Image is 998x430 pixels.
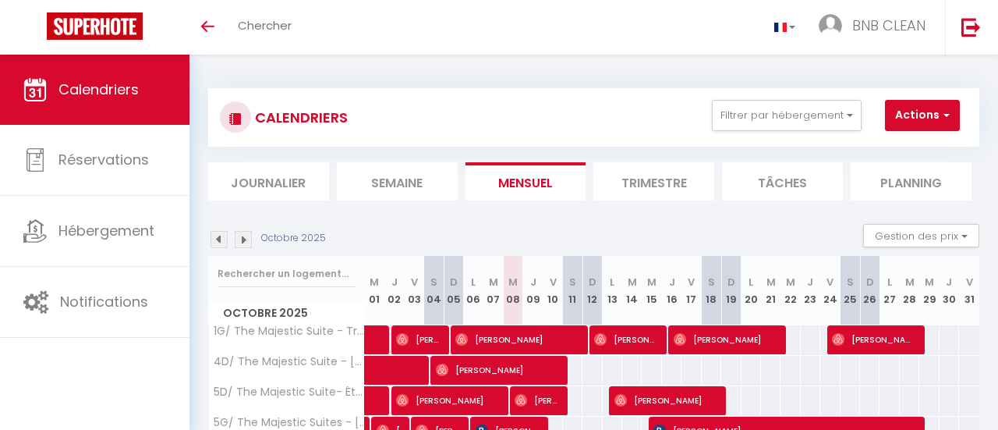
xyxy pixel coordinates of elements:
img: ... [819,14,842,37]
abbr: J [669,275,675,290]
abbr: M [489,275,498,290]
span: [PERSON_NAME] [614,386,714,415]
li: Mensuel [465,162,586,201]
abbr: L [748,275,753,290]
abbr: S [847,275,854,290]
img: Super Booking [47,12,143,40]
abbr: L [887,275,892,290]
abbr: M [647,275,656,290]
abbr: D [727,275,735,290]
th: 31 [959,256,979,325]
th: 24 [820,256,840,325]
abbr: V [826,275,833,290]
h3: CALENDRIERS [251,100,348,135]
span: [PERSON_NAME] [455,325,574,354]
th: 20 [741,256,761,325]
span: BNB CLEAN [852,16,925,35]
li: Trimestre [593,162,714,201]
span: [PERSON_NAME] [594,325,656,354]
span: [PERSON_NAME] [436,355,554,385]
abbr: M [766,275,776,290]
th: 27 [879,256,899,325]
th: 15 [642,256,661,325]
abbr: S [430,275,437,290]
abbr: M [786,275,795,290]
th: 17 [681,256,701,325]
abbr: V [411,275,418,290]
button: Gestion des prix [863,224,979,247]
abbr: J [391,275,398,290]
th: 13 [603,256,622,325]
button: Actions [885,100,960,131]
abbr: S [569,275,576,290]
span: 5D/ The Majestic Suite- Étoile [211,386,367,398]
th: 10 [543,256,562,325]
th: 07 [483,256,503,325]
span: [PERSON_NAME] [515,386,558,415]
abbr: M [628,275,637,290]
th: 06 [464,256,483,325]
span: Réservations [58,150,149,169]
th: 09 [523,256,543,325]
th: 14 [622,256,642,325]
th: 29 [919,256,939,325]
span: 5G/ The Majestic Suites - [GEOGRAPHIC_DATA] [211,417,367,428]
abbr: M [905,275,915,290]
li: Journalier [208,162,329,201]
span: Calendriers [58,80,139,99]
p: Octobre 2025 [261,231,326,246]
li: Planning [851,162,971,201]
abbr: J [807,275,813,290]
th: 25 [841,256,860,325]
span: 4D/ The Majestic Suite - [PERSON_NAME] [211,356,367,368]
input: Rechercher un logement... [218,260,356,288]
th: 11 [563,256,582,325]
th: 04 [424,256,444,325]
th: 21 [761,256,780,325]
abbr: D [450,275,458,290]
span: Octobre 2025 [209,302,364,325]
li: Semaine [337,162,458,201]
abbr: M [508,275,518,290]
abbr: J [530,275,536,290]
span: Chercher [238,17,292,34]
abbr: M [925,275,934,290]
th: 19 [721,256,741,325]
th: 05 [444,256,463,325]
th: 16 [662,256,681,325]
abbr: M [370,275,379,290]
span: [PERSON_NAME] [396,325,440,354]
th: 28 [900,256,919,325]
th: 22 [780,256,800,325]
li: Tâches [722,162,843,201]
abbr: V [966,275,973,290]
th: 02 [384,256,404,325]
span: [PERSON_NAME] [674,325,773,354]
th: 18 [702,256,721,325]
abbr: J [946,275,952,290]
th: 03 [404,256,423,325]
th: 30 [940,256,959,325]
span: [PERSON_NAME] [832,325,913,354]
abbr: D [866,275,874,290]
abbr: D [589,275,596,290]
th: 23 [801,256,820,325]
th: 26 [860,256,879,325]
th: 01 [365,256,384,325]
button: Filtrer par hébergement [712,100,862,131]
abbr: V [688,275,695,290]
abbr: S [708,275,715,290]
abbr: L [471,275,476,290]
span: [PERSON_NAME] [396,386,496,415]
span: Hébergement [58,221,154,240]
span: 1G/ The Majestic Suite - Trocadéro [211,325,367,337]
th: 08 [503,256,522,325]
img: logout [961,17,981,37]
abbr: L [610,275,614,290]
th: 12 [582,256,602,325]
span: Notifications [60,292,148,311]
abbr: V [550,275,557,290]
